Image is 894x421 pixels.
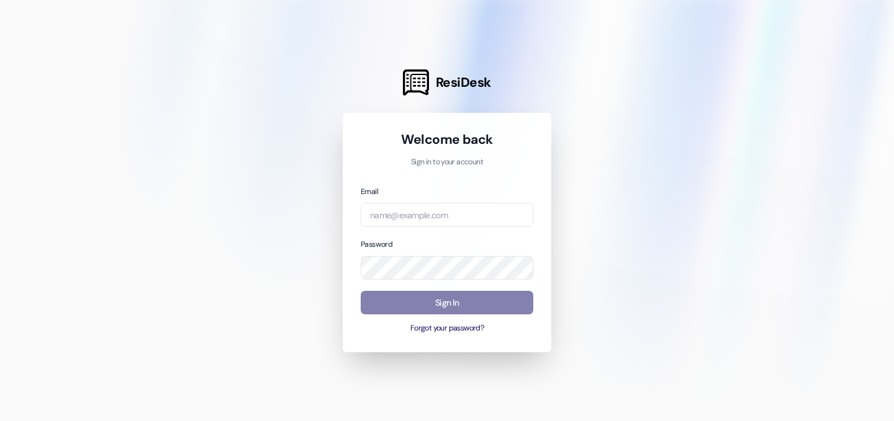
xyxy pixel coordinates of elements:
h1: Welcome back [361,131,533,148]
p: Sign in to your account [361,157,533,168]
span: ResiDesk [436,74,491,91]
label: Email [361,187,378,197]
button: Sign In [361,291,533,315]
label: Password [361,239,392,249]
button: Forgot your password? [361,323,533,334]
img: ResiDesk Logo [403,69,429,95]
input: name@example.com [361,203,533,227]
